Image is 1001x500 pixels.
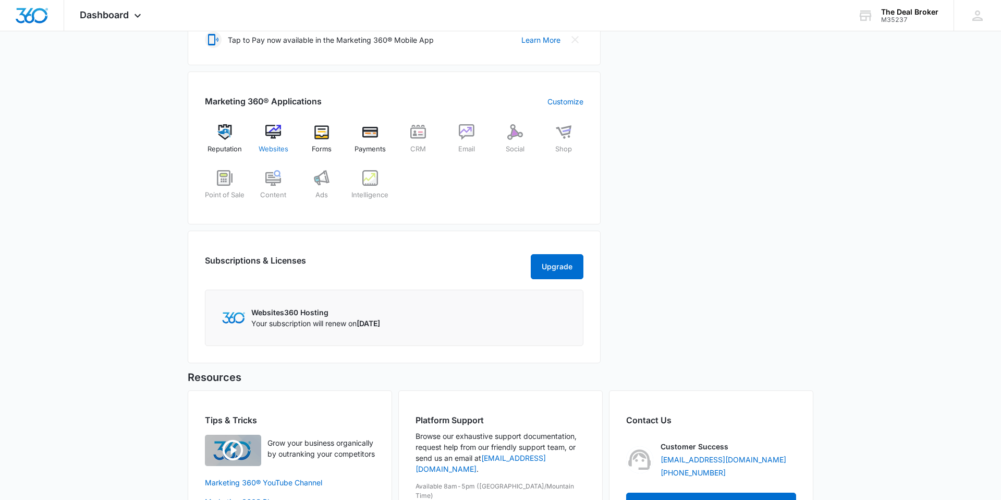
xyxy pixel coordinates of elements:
span: Reputation [207,144,242,154]
h2: Contact Us [626,414,796,426]
div: account name [881,8,938,16]
img: Marketing 360 Logo [222,312,245,323]
span: Payments [355,144,386,154]
a: Content [253,170,294,208]
h2: Subscriptions & Licenses [205,254,306,275]
a: Social [495,124,535,162]
a: [EMAIL_ADDRESS][DOMAIN_NAME] [661,454,786,465]
a: Intelligence [350,170,390,208]
img: Customer Success [626,446,653,473]
a: [PHONE_NUMBER] [661,467,726,478]
a: Email [447,124,487,162]
button: Close [567,31,583,48]
h2: Marketing 360® Applications [205,95,322,108]
a: Shop [543,124,583,162]
a: Forms [302,124,342,162]
p: Tap to Pay now available in the Marketing 360® Mobile App [228,34,434,45]
a: CRM [398,124,438,162]
a: Reputation [205,124,245,162]
span: Dashboard [80,9,129,20]
a: Marketing 360® YouTube Channel [205,477,375,488]
p: Browse our exhaustive support documentation, request help from our friendly support team, or send... [416,431,585,474]
p: Customer Success [661,441,728,452]
span: Forms [312,144,332,154]
img: Quick Overview Video [205,435,261,466]
a: Learn More [521,34,560,45]
span: CRM [410,144,426,154]
span: Social [506,144,524,154]
span: Point of Sale [205,190,245,200]
a: Websites [253,124,294,162]
h2: Platform Support [416,414,585,426]
span: Shop [555,144,572,154]
a: Point of Sale [205,170,245,208]
h2: Tips & Tricks [205,414,375,426]
button: Upgrade [531,254,583,279]
p: Your subscription will renew on [251,318,380,329]
h5: Resources [188,370,813,385]
span: Email [458,144,475,154]
span: Content [260,190,286,200]
span: Websites [259,144,288,154]
span: Ads [315,190,328,200]
p: Grow your business organically by outranking your competitors [267,437,375,459]
div: account id [881,16,938,23]
p: Websites360 Hosting [251,307,380,318]
a: Payments [350,124,390,162]
span: Intelligence [351,190,388,200]
a: Ads [302,170,342,208]
span: [DATE] [357,319,380,328]
a: Customize [547,96,583,107]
